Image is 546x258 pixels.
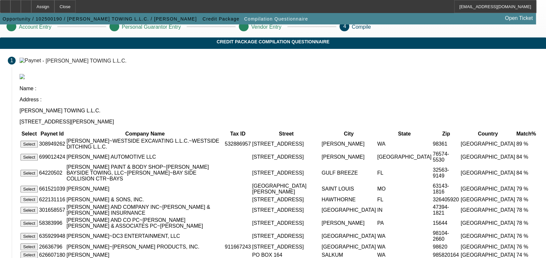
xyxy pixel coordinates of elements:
td: [PERSON_NAME] AND COMPANY INC~[PERSON_NAME] & [PERSON_NAME] INSURNANCE [66,204,224,216]
td: 301658557 [39,204,65,216]
th: Tax ID [224,131,251,137]
span: Credit Package [203,16,239,21]
td: [GEOGRAPHIC_DATA] [460,230,515,242]
td: 78 % [516,217,536,229]
button: Select [21,154,38,161]
p: Personal Guarantor Entry [122,24,181,30]
button: Select [21,196,38,203]
td: [GEOGRAPHIC_DATA] [460,243,515,251]
th: Match% [516,131,536,137]
th: Street [252,131,321,137]
th: State [377,131,432,137]
td: [STREET_ADDRESS] [252,151,321,163]
td: [PERSON_NAME] AUTOMOTIVE LLC [66,151,224,163]
td: [STREET_ADDRESS] [252,138,321,150]
span: 1 [10,58,13,64]
td: [PERSON_NAME] & SONS, INC. [66,196,224,203]
td: [PERSON_NAME] [321,217,376,229]
td: 84 % [516,151,536,163]
td: [PERSON_NAME] [321,151,376,163]
span: Opportunity / 102500190 / [PERSON_NAME] TOWING L.L.C. / [PERSON_NAME] [3,16,197,21]
td: 79 % [516,183,536,195]
td: 32563-9149 [432,164,460,182]
p: Account Entry [19,24,51,30]
td: [STREET_ADDRESS] [252,164,321,182]
td: [PERSON_NAME] [321,138,376,150]
td: [PERSON_NAME] AND CO PC~[PERSON_NAME] [PERSON_NAME] & ASSOCIATES PC~[PERSON_NAME] [66,217,224,229]
td: [STREET_ADDRESS] [252,204,321,216]
button: Select [21,243,38,250]
p: Address : [20,97,538,103]
td: IN [377,204,432,216]
button: Select [21,186,38,193]
td: 98620 [432,243,460,251]
img: paynet_logo.jpg [20,74,25,79]
td: [GEOGRAPHIC_DATA] [460,204,515,216]
p: [STREET_ADDRESS][PERSON_NAME] [20,119,538,125]
td: 308949262 [39,138,65,150]
td: 78 % [516,204,536,216]
img: Paynet [20,58,41,64]
th: City [321,131,376,137]
td: [GEOGRAPHIC_DATA] [321,204,376,216]
td: 26636796 [39,243,65,251]
td: PA [377,217,432,229]
div: - [PERSON_NAME] TOWING L.L.C. [42,58,126,63]
td: 76574-5530 [432,151,460,163]
td: 98104-2660 [432,230,460,242]
td: 78 % [516,196,536,203]
td: 64220502 [39,164,65,182]
td: [STREET_ADDRESS] [252,230,321,242]
td: 76 % [516,230,536,242]
a: Open Ticket [502,13,535,24]
td: 89 % [516,138,536,150]
td: HAWTHORNE [321,196,376,203]
td: [STREET_ADDRESS] [252,217,321,229]
td: 911667243 [224,243,251,251]
td: MO [377,183,432,195]
td: 622131116 [39,196,65,203]
td: [GEOGRAPHIC_DATA] [460,164,515,182]
td: SAINT LOUIS [321,183,376,195]
span: Compilation Questionnaire [244,16,308,21]
td: [GEOGRAPHIC_DATA] [460,217,515,229]
td: [PERSON_NAME]~WESTSIDE EXCAVATING L.L.C.~WESTSIDE DITCHING L.L.C. [66,138,224,150]
td: 76 % [516,243,536,251]
td: [GEOGRAPHIC_DATA] [460,138,515,150]
span: Credit Package Compilation Questionnaire [5,39,541,44]
td: [GEOGRAPHIC_DATA][PERSON_NAME] [252,183,321,195]
button: Compilation Questionnaire [242,13,309,25]
td: 47394-1821 [432,204,460,216]
td: [GEOGRAPHIC_DATA] [321,243,376,251]
button: Select [21,141,38,148]
td: [PERSON_NAME]~DC3 ENTERTAINMENT, LLC [66,230,224,242]
td: 63143-1816 [432,183,460,195]
th: Select [20,131,38,137]
td: [GEOGRAPHIC_DATA] [321,230,376,242]
td: WA [377,138,432,150]
td: 84 % [516,164,536,182]
span: 4 [343,23,346,29]
th: Country [460,131,515,137]
td: 58383996 [39,217,65,229]
td: [STREET_ADDRESS] [252,196,321,203]
p: Compile [352,24,371,30]
td: [PERSON_NAME] PAINT & BODY SHOP~[PERSON_NAME] BAYSIDE TOWING, LLC~[PERSON_NAME]~BAY SIDE COLLISIO... [66,164,224,182]
td: WA [377,230,432,242]
p: Name : [20,86,538,92]
td: FL [377,196,432,203]
button: Select [21,207,38,214]
button: Select [21,170,38,177]
td: WA [377,243,432,251]
p: [PERSON_NAME] TOWING L.L.C. [20,108,538,114]
td: 15644 [432,217,460,229]
td: [STREET_ADDRESS] [252,243,321,251]
th: Company Name [66,131,224,137]
button: Select [21,233,38,240]
td: 98361 [432,138,460,150]
td: 661521039 [39,183,65,195]
td: 326405920 [432,196,460,203]
th: Paynet Id [39,131,65,137]
td: [PERSON_NAME]~[PERSON_NAME] PRODUCTS, INC. [66,243,224,251]
td: 699012424 [39,151,65,163]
